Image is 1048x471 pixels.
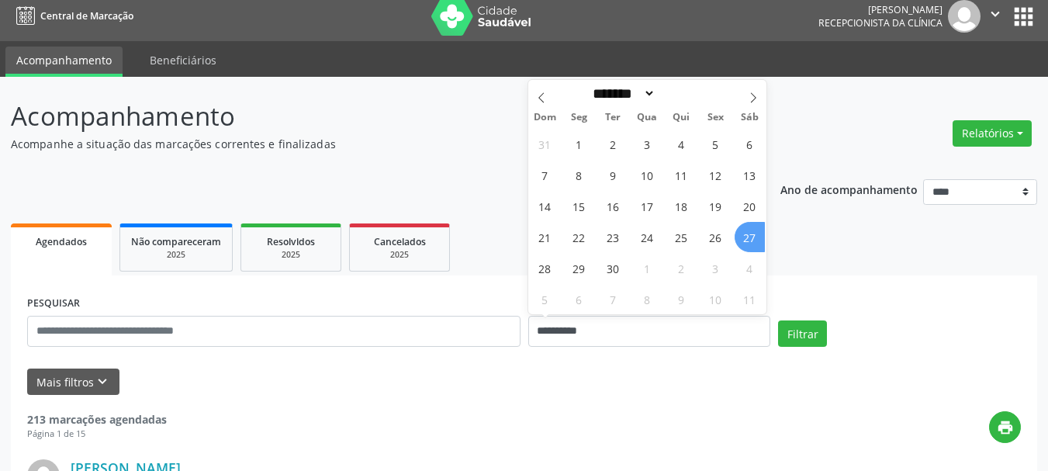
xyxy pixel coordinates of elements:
span: Setembro 6, 2025 [735,129,765,159]
span: Setembro 13, 2025 [735,160,765,190]
strong: 213 marcações agendadas [27,412,167,427]
span: Seg [562,113,596,123]
span: Agosto 31, 2025 [530,129,560,159]
div: 2025 [131,249,221,261]
span: Outubro 7, 2025 [598,284,628,314]
div: 2025 [361,249,438,261]
span: Setembro 3, 2025 [632,129,662,159]
span: Setembro 20, 2025 [735,191,765,221]
span: Setembro 10, 2025 [632,160,662,190]
span: Cancelados [374,235,426,248]
span: Setembro 26, 2025 [700,222,731,252]
span: Setembro 28, 2025 [530,253,560,283]
a: Acompanhamento [5,47,123,77]
p: Acompanhamento [11,97,729,136]
span: Setembro 30, 2025 [598,253,628,283]
input: Year [655,85,707,102]
span: Outubro 8, 2025 [632,284,662,314]
span: Setembro 8, 2025 [564,160,594,190]
span: Setembro 18, 2025 [666,191,697,221]
button: Mais filtroskeyboard_arrow_down [27,369,119,396]
span: Setembro 14, 2025 [530,191,560,221]
span: Setembro 21, 2025 [530,222,560,252]
span: Setembro 9, 2025 [598,160,628,190]
span: Dom [528,113,562,123]
div: 2025 [252,249,330,261]
span: Setembro 15, 2025 [564,191,594,221]
span: Setembro 2, 2025 [598,129,628,159]
i:  [987,5,1004,23]
span: Ter [596,113,630,123]
span: Qui [664,113,698,123]
a: Central de Marcação [11,3,133,29]
span: Setembro 23, 2025 [598,222,628,252]
span: Setembro 29, 2025 [564,253,594,283]
span: Recepcionista da clínica [818,16,943,29]
div: Página 1 de 15 [27,428,167,441]
span: Setembro 17, 2025 [632,191,662,221]
span: Setembro 4, 2025 [666,129,697,159]
p: Acompanhe a situação das marcações correntes e finalizadas [11,136,729,152]
span: Outubro 4, 2025 [735,253,765,283]
span: Outubro 9, 2025 [666,284,697,314]
span: Outubro 1, 2025 [632,253,662,283]
span: Setembro 19, 2025 [700,191,731,221]
button: print [989,411,1021,443]
button: Filtrar [778,320,827,347]
span: Setembro 16, 2025 [598,191,628,221]
span: Setembro 24, 2025 [632,222,662,252]
span: Qua [630,113,664,123]
span: Outubro 10, 2025 [700,284,731,314]
span: Agendados [36,235,87,248]
span: Setembro 1, 2025 [564,129,594,159]
span: Não compareceram [131,235,221,248]
span: Outubro 11, 2025 [735,284,765,314]
span: Resolvidos [267,235,315,248]
span: Sex [698,113,732,123]
label: PESQUISAR [27,292,80,316]
span: Sáb [732,113,766,123]
span: Setembro 7, 2025 [530,160,560,190]
span: Outubro 5, 2025 [530,284,560,314]
span: Setembro 11, 2025 [666,160,697,190]
p: Ano de acompanhamento [780,179,918,199]
i: print [997,419,1014,436]
span: Outubro 6, 2025 [564,284,594,314]
select: Month [588,85,656,102]
span: Central de Marcação [40,9,133,23]
button: Relatórios [953,120,1032,147]
i: keyboard_arrow_down [94,373,111,390]
span: Outubro 2, 2025 [666,253,697,283]
span: Setembro 22, 2025 [564,222,594,252]
button: apps [1010,3,1037,30]
span: Setembro 12, 2025 [700,160,731,190]
div: [PERSON_NAME] [818,3,943,16]
span: Setembro 25, 2025 [666,222,697,252]
span: Setembro 27, 2025 [735,222,765,252]
a: Beneficiários [139,47,227,74]
span: Setembro 5, 2025 [700,129,731,159]
span: Outubro 3, 2025 [700,253,731,283]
